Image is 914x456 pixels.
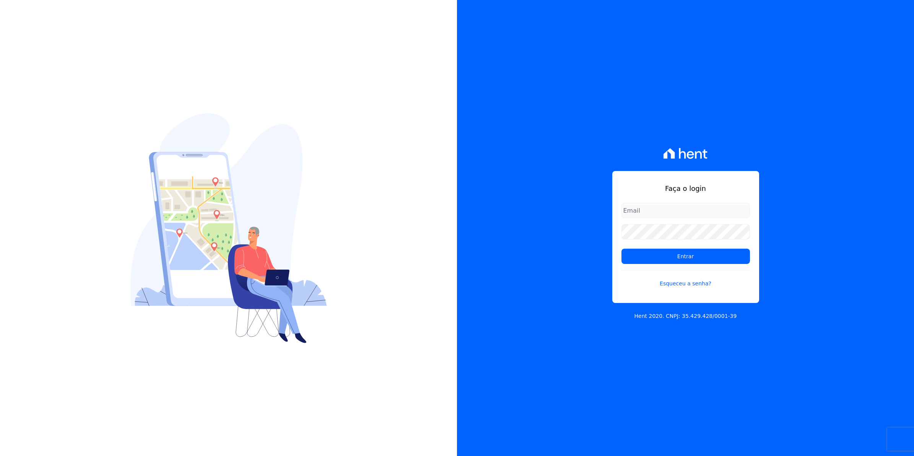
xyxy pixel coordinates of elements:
h1: Faça o login [621,183,750,194]
a: Esqueceu a senha? [621,270,750,288]
input: Email [621,203,750,218]
img: Login [130,113,327,343]
input: Entrar [621,249,750,264]
p: Hent 2020. CNPJ: 35.429.428/0001-39 [634,312,737,320]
